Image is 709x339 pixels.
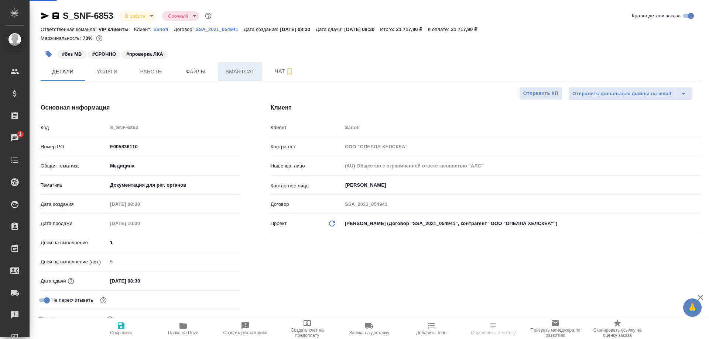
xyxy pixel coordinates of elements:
button: Выбери, если сб и вс нужно считать рабочими днями для выполнения заказа. [105,315,115,324]
button: 🙏 [683,298,702,317]
button: Добавить тэг [41,46,57,62]
div: Документация для рег. органов [107,179,241,191]
input: ✎ Введи что-нибудь [107,237,241,248]
span: Добавить Todo [416,330,446,335]
button: Включи, если не хочешь, чтобы указанная дата сдачи изменилась после переставления заказа в 'Подтв... [99,295,108,305]
button: Создать счет на предоплату [276,318,338,339]
a: S_SNF-6853 [63,11,113,21]
div: [PERSON_NAME] (Договор "SSA_2021_054941", контрагент "ООО "ОПЕЛЛА ХЕЛСКЕА"") [342,217,701,230]
button: Сохранить [90,318,152,339]
div: В работе [162,11,199,21]
p: Клиент: [134,27,153,32]
p: Дата сдачи [41,277,66,285]
p: [DATE] 08:30 [280,27,316,32]
button: Отправить финальные файлы на email [568,87,675,100]
p: Контактное лицо [271,182,342,190]
p: Наше юр. лицо [271,162,342,170]
span: Создать счет на предоплату [281,328,334,338]
button: Если добавить услуги и заполнить их объемом, то дата рассчитается автоматически [66,276,76,286]
h4: Клиент [271,103,701,112]
a: 1 [2,129,28,147]
span: Услуги [89,67,125,76]
span: Детали [45,67,81,76]
p: Дата создания: [244,27,280,32]
span: Сохранить [110,330,132,335]
span: Создать рекламацию [223,330,267,335]
button: Определить тематику [462,318,524,339]
span: 1 [14,131,26,138]
p: Проект [271,220,287,227]
button: Скопировать ссылку [51,11,60,20]
h4: Основная информация [41,103,241,112]
button: Папка на Drive [152,318,214,339]
span: Отправить финальные файлы на email [572,90,671,98]
p: Дней на выполнение [41,239,107,246]
p: Код [41,124,107,131]
button: 5344.66 RUB; [95,34,104,43]
p: Дата сдачи: [316,27,344,32]
button: Добавить Todo [400,318,462,339]
input: Пустое поле [342,122,701,133]
input: Пустое поле [107,256,241,267]
span: СРОЧНО [87,51,121,57]
div: В работе [119,11,156,21]
span: Работы [134,67,169,76]
p: Договор [271,201,342,208]
p: #СРОЧНО [92,51,116,58]
div: Медицина [107,160,241,172]
p: Дата создания [41,201,107,208]
p: К оплате: [428,27,451,32]
input: Пустое поле [342,141,701,152]
input: Пустое поле [342,160,701,171]
input: Пустое поле [107,218,172,229]
button: Призвать менеджера по развитию [524,318,586,339]
p: Общая тематика [41,162,107,170]
p: [DATE] 08:30 [345,27,380,32]
p: Контрагент [271,143,342,151]
button: В работе [123,13,147,19]
p: Sanofi [153,27,174,32]
input: Пустое поле [107,199,172,210]
span: Учитывать выходные [51,316,100,323]
p: Ответственная команда: [41,27,99,32]
button: Отправить КП [519,87,562,100]
span: Отправить КП [523,89,558,98]
span: проверка ЛКА [121,51,168,57]
button: Open [697,184,698,186]
a: Sanofi [153,26,174,32]
button: Заявка на доставку [338,318,400,339]
span: Призвать менеджера по развитию [529,328,582,338]
span: Папка на Drive [168,330,198,335]
span: Определить тематику [471,330,516,335]
input: ✎ Введи что-нибудь [107,276,172,286]
span: Чат [267,67,302,76]
p: SSA_2021_054941 [195,27,244,32]
button: Срочный [166,13,190,19]
button: Доп статусы указывают на важность/срочность заказа [203,11,213,21]
p: #проверка ЛКА [126,51,163,58]
p: Договор: [174,27,196,32]
span: 🙏 [686,300,699,315]
span: Кратко детали заказа [632,12,681,20]
a: SSA_2021_054941 [195,26,244,32]
p: Дней на выполнение (авт.) [41,258,107,266]
p: Дата продажи [41,220,107,227]
button: Скопировать ссылку для ЯМессенджера [41,11,49,20]
span: Скопировать ссылку на оценку заказа [591,328,644,338]
p: 21 717,90 ₽ [396,27,428,32]
p: 70% [83,35,94,41]
span: Заявка на доставку [349,330,389,335]
input: Пустое поле [342,199,701,210]
span: Файлы [178,67,213,76]
p: Клиент [271,124,342,131]
p: VIP клиенты [99,27,134,32]
p: Итого: [380,27,396,32]
p: Тематика [41,181,107,189]
button: Создать рекламацию [214,318,276,339]
input: Пустое поле [107,122,241,133]
span: Не пересчитывать [51,297,93,304]
input: ✎ Введи что-нибудь [107,141,241,152]
button: Скопировать ссылку на оценку заказа [586,318,648,339]
p: Маржинальность: [41,35,83,41]
p: Номер PO [41,143,107,151]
